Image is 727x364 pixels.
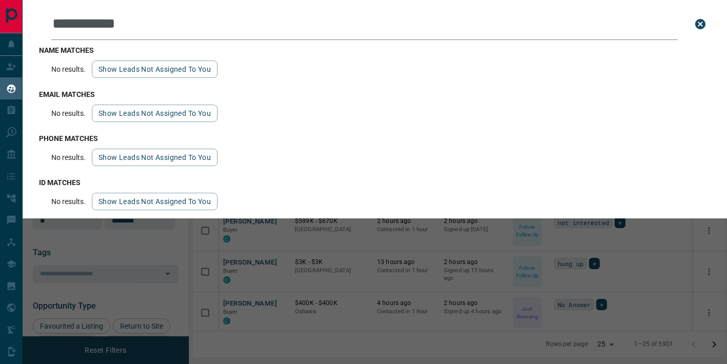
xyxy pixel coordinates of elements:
[39,46,711,54] h3: name matches
[92,193,218,210] button: show leads not assigned to you
[92,149,218,166] button: show leads not assigned to you
[39,178,711,187] h3: id matches
[690,14,711,34] button: close search bar
[51,65,86,73] p: No results.
[92,105,218,122] button: show leads not assigned to you
[51,197,86,206] p: No results.
[92,60,218,78] button: show leads not assigned to you
[51,153,86,161] p: No results.
[39,90,711,98] h3: email matches
[39,134,711,143] h3: phone matches
[51,109,86,117] p: No results.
